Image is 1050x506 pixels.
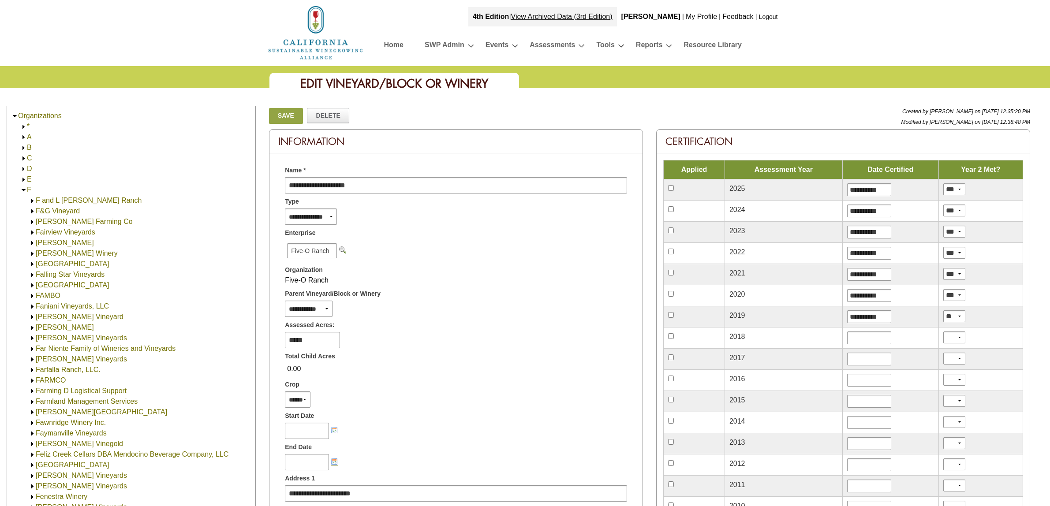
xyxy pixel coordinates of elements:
[729,354,745,361] span: 2017
[269,108,303,124] a: Save
[300,76,488,91] span: Edit Vineyard/Block or Winery
[29,430,36,437] img: Expand Faymanville Vineyards
[729,312,745,319] span: 2019
[842,160,938,179] td: Date Certified
[36,281,109,289] a: [GEOGRAPHIC_DATA]
[473,13,509,20] strong: 4th Edition
[729,439,745,446] span: 2013
[36,271,105,278] a: Falling Star Vineyards
[36,260,109,268] a: [GEOGRAPHIC_DATA]
[285,197,299,206] span: Type
[29,261,36,268] img: Expand Fall Creek Vineyards
[729,333,745,340] span: 2018
[36,249,118,257] a: [PERSON_NAME] Winery
[29,377,36,384] img: Expand FARMCO
[29,250,36,257] img: Expand Falkner Winery
[267,4,364,61] img: logo_cswa2x.png
[29,462,36,469] img: Expand Feliz Creek Vineyards
[285,352,335,361] span: Total Child Acres
[36,472,127,479] a: [PERSON_NAME] Vineyards
[425,39,464,54] a: SWP Admin
[29,303,36,310] img: Expand Faniani Vineyards, LLC
[285,276,329,284] span: Five-O Ranch
[36,345,176,352] a: Far Niente Family of Wineries and Vineyards
[285,320,334,330] span: Assessed Acres:
[725,160,842,179] td: Assessment Year
[530,39,575,54] a: Assessments
[36,429,107,437] a: Faymanville Vineyards
[36,440,123,447] a: [PERSON_NAME] Vinegold
[27,144,32,151] a: B
[285,380,299,389] span: Crop
[20,134,27,141] img: Expand A
[686,13,717,20] a: My Profile
[729,396,745,404] span: 2015
[657,130,1030,153] div: Certification
[729,290,745,298] span: 2020
[29,409,36,416] img: Expand Farrow Ranch
[684,39,742,54] a: Resource Library
[729,227,745,234] span: 2023
[384,39,404,54] a: Home
[285,443,312,452] span: End Date
[36,450,228,458] a: Feliz Creek Cellars DBA Mendocino Beverage Company, LLC
[722,13,753,20] a: Feedback
[29,451,36,458] img: Expand Feliz Creek Cellars DBA Mendocino Beverage Company, LLC
[36,419,106,426] a: Fawnridge Winery Inc.
[36,366,101,373] a: Farfalla Ranch, LLC.
[285,265,323,275] span: Organization
[267,28,364,36] a: Home
[729,248,745,256] span: 2022
[285,289,381,298] span: Parent Vineyard/Block or Winery
[20,187,27,193] img: Collapse F
[36,207,80,215] a: F&G Vineyard
[36,408,167,416] a: [PERSON_NAME][GEOGRAPHIC_DATA]
[29,398,36,405] img: Expand Farmland Management Services
[11,113,18,119] img: Collapse Organizations
[29,229,36,236] img: Expand Fairview Vineyards
[729,185,745,192] span: 2025
[718,7,721,26] div: |
[468,7,617,26] div: |
[18,112,62,119] a: Organizations
[621,13,680,20] b: [PERSON_NAME]
[29,197,36,204] img: Expand F and L Rebottaro Ranch
[285,361,303,376] span: 0.00
[29,494,36,500] img: Expand Fenestra Winery
[36,493,87,500] a: Fenestra Winery
[29,356,36,363] img: Expand Farella-Park Vineyards
[938,160,1023,179] td: Year 2 Met?
[27,175,32,183] a: E
[29,272,36,278] img: Expand Falling Star Vineyards
[36,355,127,363] a: [PERSON_NAME] Vineyards
[729,417,745,425] span: 2014
[29,441,36,447] img: Expand Feingold's Vinegold
[20,176,27,183] img: Expand E
[36,376,66,384] a: FARMCO
[285,228,315,238] span: Enterprise
[287,243,336,258] span: Five-O Ranch
[29,282,36,289] img: Expand Faloni Ranch
[27,186,31,193] a: F
[755,7,758,26] div: |
[36,197,142,204] a: F and L [PERSON_NAME] Ranch
[36,218,133,225] a: [PERSON_NAME] Farming Co
[20,123,27,130] img: Expand *
[36,292,60,299] a: FAMBO
[331,427,338,434] img: Choose a date
[729,460,745,467] span: 2012
[729,206,745,213] span: 2024
[285,411,314,420] span: Start Date
[729,481,745,488] span: 2011
[269,130,643,153] div: Information
[20,145,27,151] img: Expand B
[729,375,745,383] span: 2016
[29,314,36,320] img: Expand Fantozzi Vineyard
[27,154,32,162] a: C
[596,39,614,54] a: Tools
[29,346,36,352] img: Expand Far Niente Family of Wineries and Vineyards
[29,388,36,394] img: Expand Farming D Logistical Support
[307,108,349,123] a: Delete
[901,108,1030,125] span: Created by [PERSON_NAME] on [DATE] 12:35:20 PM Modified by [PERSON_NAME] on [DATE] 12:38:48 PM
[285,474,315,483] span: Address 1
